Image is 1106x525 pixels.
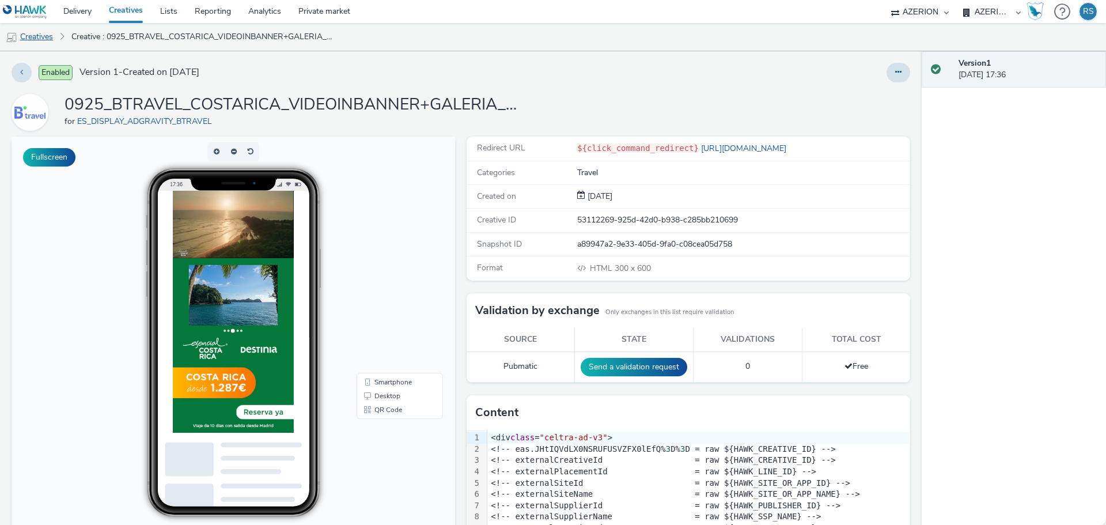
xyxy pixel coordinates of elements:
[680,444,685,454] span: 3
[844,361,868,372] span: Free
[65,116,77,127] span: for
[1083,3,1094,20] div: RS
[347,252,429,266] li: Desktop
[65,94,525,116] h1: 0925_BTRAVEL_COSTARICA_VIDEOINBANNER+GALERIA_300x600
[699,143,791,154] a: [URL][DOMAIN_NAME]
[589,263,651,274] span: 300 x 600
[467,352,575,382] td: Pubmatic
[467,444,481,455] div: 2
[467,432,481,444] div: 1
[467,455,481,466] div: 3
[959,58,1097,81] div: [DATE] 17:36
[363,256,389,263] span: Desktop
[3,5,47,19] img: undefined Logo
[467,489,481,500] div: 6
[477,262,503,273] span: Format
[605,308,734,317] small: Only exchanges in this list require validation
[158,44,171,51] span: 17:36
[77,116,217,127] a: ES_DISPLAY_ADGRAVITY_BTRAVEL
[467,466,481,478] div: 4
[1027,2,1048,21] a: Hawk Academy
[577,214,909,226] div: 53112269-925d-42d0-b938-c285bb210699
[577,239,909,250] div: a89947a2-9e33-405d-9fa0-c08cea05d758
[585,191,612,202] span: [DATE]
[585,191,612,202] div: Creation 29 September 2025, 17:36
[39,65,73,80] span: Enabled
[477,142,525,153] span: Redirect URL
[477,239,522,250] span: Snapshot ID
[467,511,481,523] div: 8
[575,328,694,352] th: State
[23,148,75,167] button: Fullscreen
[477,214,516,225] span: Creative ID
[475,404,518,421] h3: Content
[694,328,802,352] th: Validations
[666,444,671,454] span: 3
[959,58,991,69] strong: Version 1
[13,96,47,129] img: ES_DISPLAY_ADGRAVITY_BTRAVEL
[475,302,600,319] h3: Validation by exchange
[66,23,342,51] a: Creative : 0925_BTRAVEL_COSTARICA_VIDEOINBANNER+GALERIA_300x600
[467,478,481,489] div: 5
[477,167,515,178] span: Categories
[1027,2,1044,21] img: Hawk Academy
[477,191,516,202] span: Created on
[802,328,910,352] th: Total cost
[590,263,615,274] span: HTML
[347,239,429,252] li: Smartphone
[577,143,699,153] code: ${click_command_redirect}
[363,270,391,277] span: QR Code
[79,66,199,79] span: Version 1 - Created on [DATE]
[540,433,608,442] span: "celtra-ad-v3"
[467,328,575,352] th: Source
[6,32,17,43] img: mobile
[745,361,750,372] span: 0
[510,433,535,442] span: class
[577,167,909,179] div: Travel
[467,500,481,512] div: 7
[347,266,429,280] li: QR Code
[12,107,53,118] a: ES_DISPLAY_ADGRAVITY_BTRAVEL
[581,358,687,376] button: Send a validation request
[363,242,400,249] span: Smartphone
